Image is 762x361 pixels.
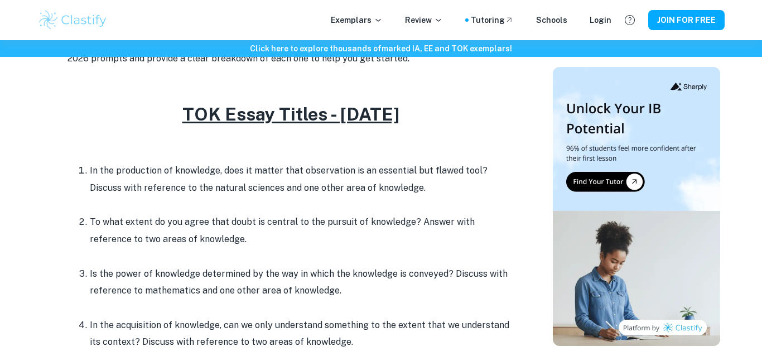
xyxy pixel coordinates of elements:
p: To what extent do you agree that doubt is central to the pursuit of knowledge? Answer with refere... [90,214,514,248]
p: In the production of knowledge, does it matter that observation is an essential but flawed tool? ... [90,162,514,196]
p: Exemplars [331,14,383,26]
a: Login [590,14,611,26]
p: Is the power of knowledge determined by the way in which the knowledge is conveyed? Discuss with ... [90,266,514,300]
p: In the acquisition of knowledge, can we only understand something to the extent that we understan... [90,317,514,351]
a: Tutoring [471,14,514,26]
u: TOK Essay Titles - [DATE] [182,104,399,124]
a: Schools [536,14,567,26]
img: Clastify logo [37,9,108,31]
p: Review [405,14,443,26]
button: JOIN FOR FREE [648,10,725,30]
h6: Click here to explore thousands of marked IA, EE and TOK exemplars ! [2,42,760,55]
button: Help and Feedback [620,11,639,30]
img: Thumbnail [553,67,720,346]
